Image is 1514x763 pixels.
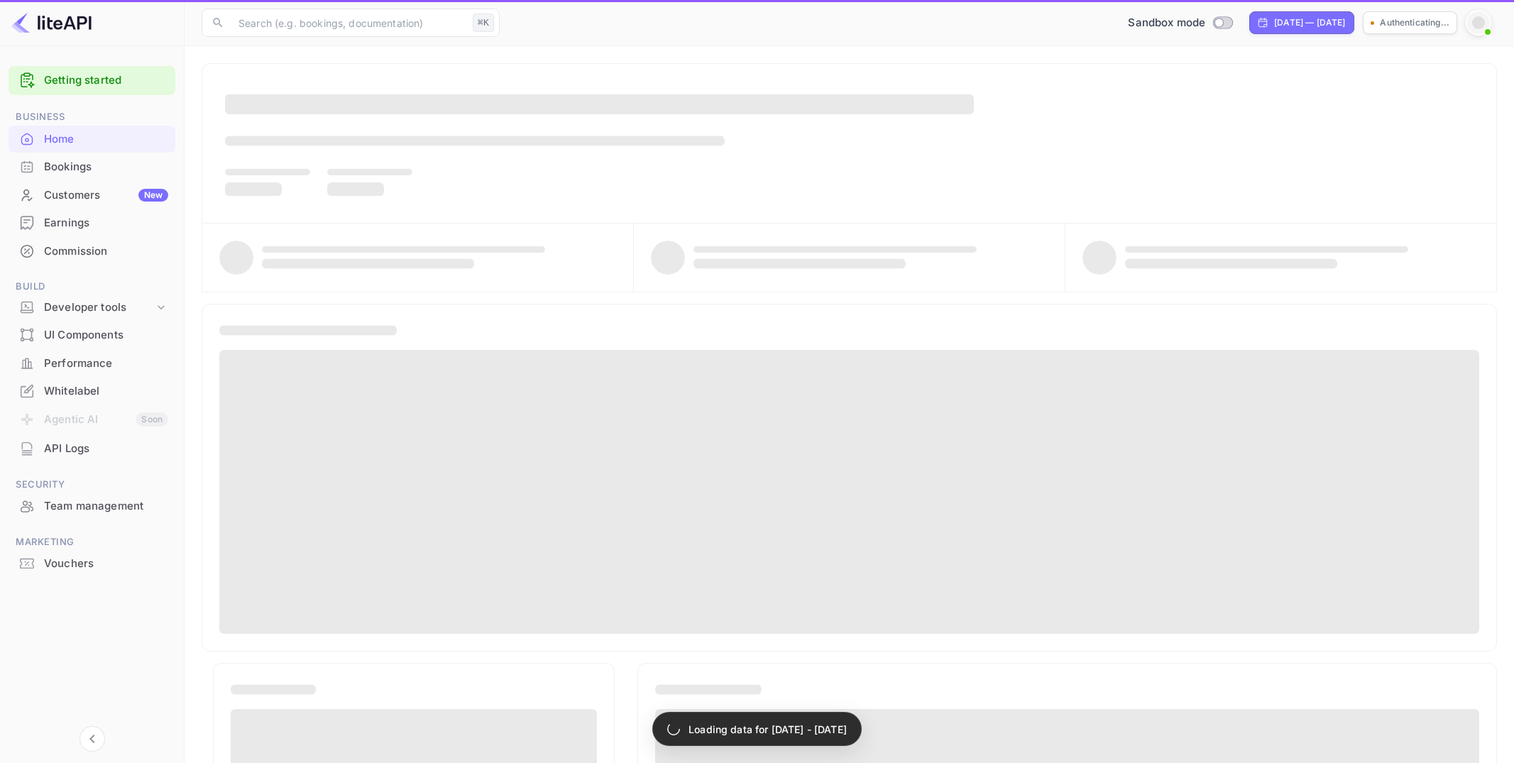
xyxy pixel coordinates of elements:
[9,126,175,153] div: Home
[9,435,175,463] div: API Logs
[689,722,847,737] p: Loading data for [DATE] - [DATE]
[1122,15,1238,31] div: Switch to Production mode
[44,556,168,572] div: Vouchers
[44,498,168,515] div: Team management
[44,72,168,89] a: Getting started
[9,350,175,376] a: Performance
[9,493,175,520] div: Team management
[9,182,175,208] a: CustomersNew
[44,243,168,260] div: Commission
[9,378,175,404] a: Whitelabel
[1128,15,1205,31] span: Sandbox mode
[9,477,175,493] span: Security
[473,13,494,32] div: ⌘K
[44,383,168,400] div: Whitelabel
[44,327,168,344] div: UI Components
[44,131,168,148] div: Home
[9,182,175,209] div: CustomersNew
[9,153,175,181] div: Bookings
[11,11,92,34] img: LiteAPI logo
[9,435,175,461] a: API Logs
[9,109,175,125] span: Business
[9,238,175,265] div: Commission
[44,300,154,316] div: Developer tools
[9,378,175,405] div: Whitelabel
[44,356,168,372] div: Performance
[9,322,175,348] a: UI Components
[9,322,175,349] div: UI Components
[79,726,105,752] button: Collapse navigation
[9,279,175,295] span: Build
[9,550,175,578] div: Vouchers
[44,187,168,204] div: Customers
[9,153,175,180] a: Bookings
[138,189,168,202] div: New
[9,550,175,576] a: Vouchers
[9,209,175,237] div: Earnings
[230,9,467,37] input: Search (e.g. bookings, documentation)
[9,209,175,236] a: Earnings
[9,350,175,378] div: Performance
[9,66,175,95] div: Getting started
[9,534,175,550] span: Marketing
[44,215,168,231] div: Earnings
[44,441,168,457] div: API Logs
[9,126,175,152] a: Home
[44,159,168,175] div: Bookings
[9,493,175,519] a: Team management
[9,238,175,264] a: Commission
[9,295,175,320] div: Developer tools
